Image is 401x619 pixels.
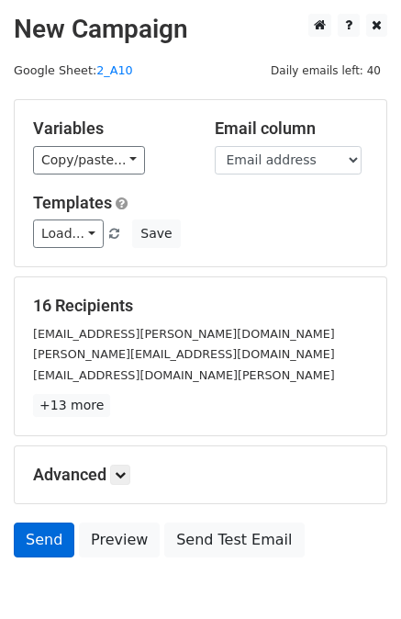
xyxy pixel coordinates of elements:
div: Widget chat [309,531,401,619]
a: Copy/paste... [33,146,145,174]
a: Send [14,523,74,557]
h5: Email column [215,118,369,139]
h5: Advanced [33,465,368,485]
small: [PERSON_NAME][EMAIL_ADDRESS][DOMAIN_NAME] [33,347,335,361]
span: Daily emails left: 40 [264,61,387,81]
a: Daily emails left: 40 [264,63,387,77]
small: [EMAIL_ADDRESS][PERSON_NAME][DOMAIN_NAME] [33,327,335,341]
button: Save [132,219,180,248]
a: 2_A10 [96,63,132,77]
a: +13 more [33,394,110,417]
a: Load... [33,219,104,248]
a: Send Test Email [164,523,304,557]
h5: Variables [33,118,187,139]
a: Preview [79,523,160,557]
small: Google Sheet: [14,63,133,77]
a: Templates [33,193,112,212]
small: [EMAIL_ADDRESS][DOMAIN_NAME][PERSON_NAME] [33,368,335,382]
iframe: Chat Widget [309,531,401,619]
h2: New Campaign [14,14,387,45]
h5: 16 Recipients [33,296,368,316]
